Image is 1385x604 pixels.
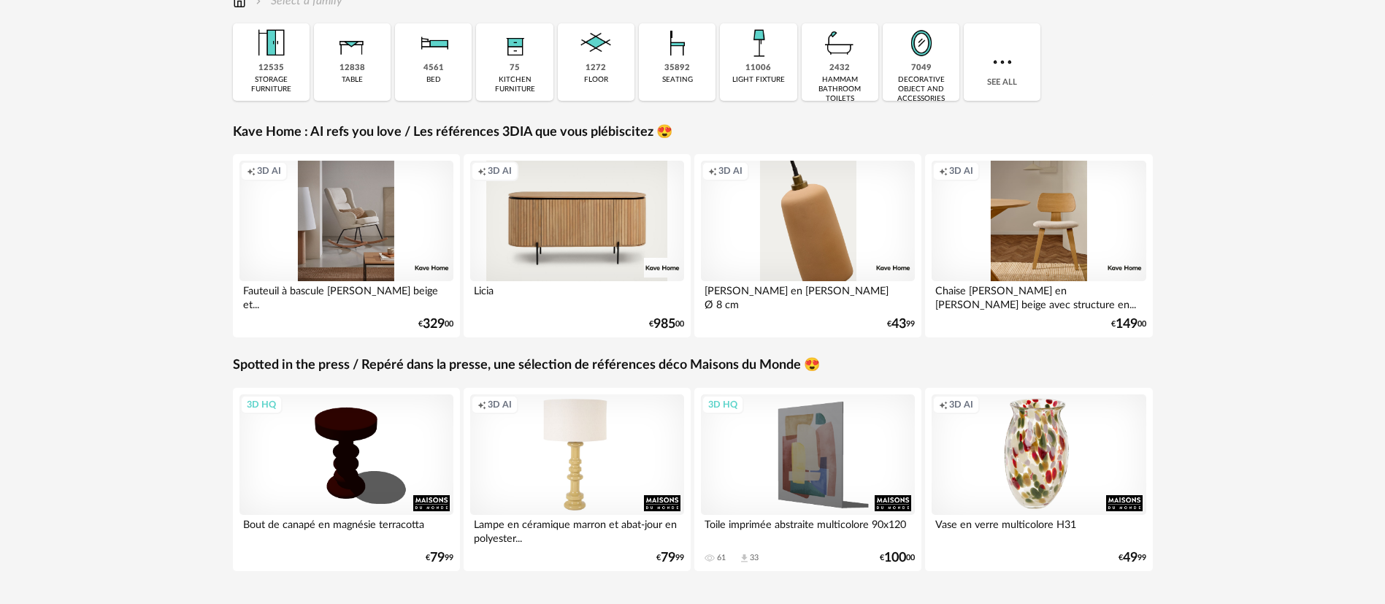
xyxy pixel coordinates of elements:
[233,124,672,141] a: Kave Home : AI refs you love / Les références 3DIA que vous plébiscitez 😍
[477,165,486,177] span: Creation icon
[426,75,441,85] div: bed
[418,319,453,329] div: € 00
[495,23,534,63] img: Rangement.png
[702,395,744,414] div: 3D HQ
[1111,319,1146,329] div: € 00
[718,165,743,177] span: 3D AI
[701,515,916,544] div: Toile imprimée abstraite multicolore 90x120
[701,281,916,310] div: [PERSON_NAME] en [PERSON_NAME] Ø 8 cm
[423,63,444,74] div: 4561
[423,319,445,329] span: 329
[694,388,922,571] a: 3D HQ Toile imprimée abstraite multicolore 90x120 61 Download icon 33 €10000
[717,553,726,563] div: 61
[949,399,973,410] span: 3D AI
[820,23,859,63] img: Salle%20de%20bain.png
[745,63,771,74] div: 11006
[708,165,717,177] span: Creation icon
[576,23,615,63] img: Sol.png
[939,165,948,177] span: Creation icon
[911,63,932,74] div: 7049
[464,388,691,571] a: Creation icon 3D AI Lampe en céramique marron et abat-jour en polyester... €7999
[891,319,906,329] span: 43
[584,75,608,85] div: floor
[488,165,512,177] span: 3D AI
[233,154,461,337] a: Creation icon 3D AI Fauteuil à bascule [PERSON_NAME] beige et... €32900
[932,281,1146,310] div: Chaise [PERSON_NAME] en [PERSON_NAME] beige avec structure en...
[239,281,454,310] div: Fauteuil à bascule [PERSON_NAME] beige et...
[739,23,778,63] img: Luminaire.png
[884,553,906,563] span: 100
[989,49,1016,75] img: more.7b13dc1.svg
[694,154,922,337] a: Creation icon 3D AI [PERSON_NAME] en [PERSON_NAME] Ø 8 cm €4399
[739,553,750,564] span: Download icon
[470,515,685,544] div: Lampe en céramique marron et abat-jour en polyester...
[247,165,256,177] span: Creation icon
[829,63,850,74] div: 2432
[925,388,1153,571] a: Creation icon 3D AI Vase en verre multicolore H31 €4999
[750,553,759,563] div: 33
[488,399,512,410] span: 3D AI
[939,399,948,410] span: Creation icon
[477,399,486,410] span: Creation icon
[661,553,675,563] span: 79
[339,63,365,74] div: 12838
[902,23,941,63] img: Miroir.png
[251,23,291,63] img: Meuble%20de%20rangement.png
[662,75,693,85] div: seating
[649,319,684,329] div: € 00
[949,165,973,177] span: 3D AI
[332,23,372,63] img: Table.png
[656,553,684,563] div: € 99
[239,515,454,544] div: Bout de canapé en magnésie terracotta
[658,23,697,63] img: Assise.png
[510,63,520,74] div: 75
[470,281,685,310] div: Licia
[664,63,690,74] div: 35892
[342,75,363,85] div: table
[1123,553,1137,563] span: 49
[426,553,453,563] div: € 99
[732,75,785,85] div: light fixture
[1119,553,1146,563] div: € 99
[240,395,283,414] div: 3D HQ
[464,154,691,337] a: Creation icon 3D AI Licia €98500
[480,75,548,94] div: kitchen furniture
[932,515,1146,544] div: Vase en verre multicolore H31
[887,319,915,329] div: € 99
[1116,319,1137,329] span: 149
[233,357,820,374] a: Spotted in the press / Repéré dans la presse, une sélection de références déco Maisons du Monde 😍
[414,23,453,63] img: Literie.png
[880,553,915,563] div: € 00
[925,154,1153,337] a: Creation icon 3D AI Chaise [PERSON_NAME] en [PERSON_NAME] beige avec structure en... €14900
[258,63,284,74] div: 12535
[586,63,606,74] div: 1272
[430,553,445,563] span: 79
[806,75,874,104] div: hammam bathroom toilets
[887,75,955,104] div: decorative object and accessories
[257,165,281,177] span: 3D AI
[964,23,1040,101] div: See all
[237,75,305,94] div: storage furniture
[653,319,675,329] span: 985
[233,388,461,571] a: 3D HQ Bout de canapé en magnésie terracotta €7999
